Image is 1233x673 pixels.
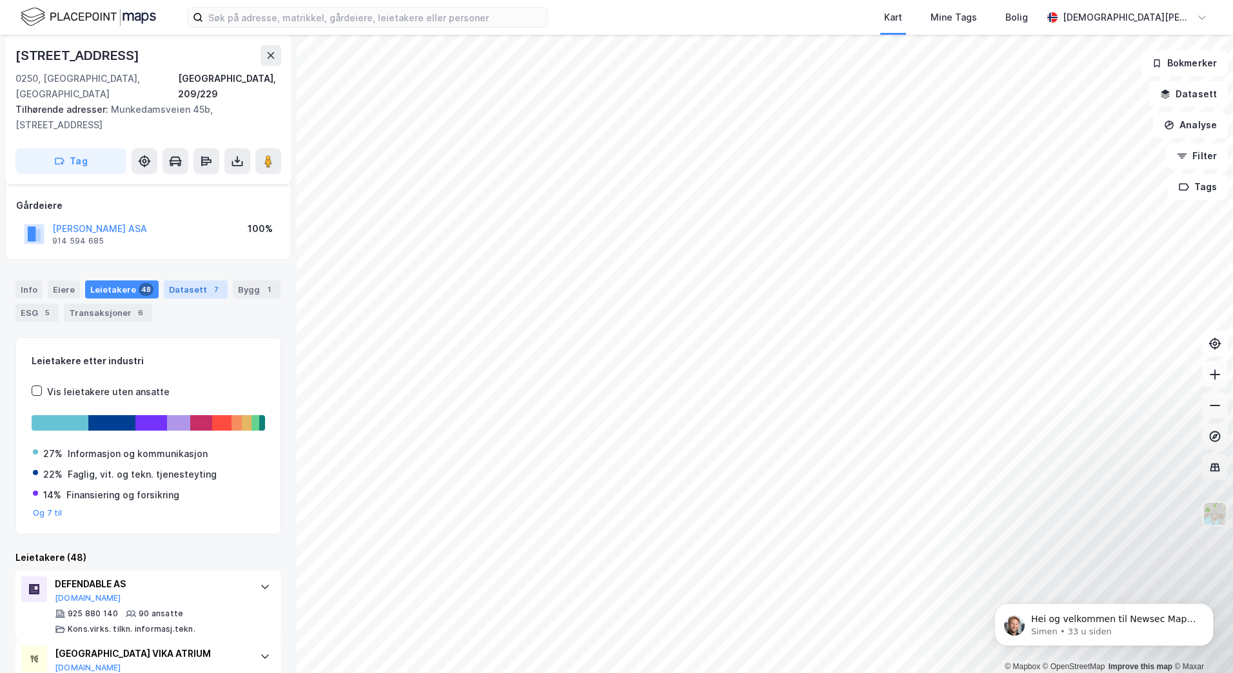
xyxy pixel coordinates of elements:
div: Finansiering og forsikring [66,487,179,503]
button: [DOMAIN_NAME] [55,593,121,603]
div: 925 880 140 [68,609,118,619]
iframe: Intercom notifications melding [975,576,1233,667]
div: Mine Tags [931,10,977,25]
div: Kart [884,10,902,25]
button: Filter [1166,143,1228,169]
button: Og 7 til [33,508,63,518]
button: [DOMAIN_NAME] [55,663,121,673]
button: Tag [15,148,126,174]
div: Eiere [48,280,80,298]
a: Improve this map [1109,662,1172,671]
div: [DEMOGRAPHIC_DATA][PERSON_NAME] [1063,10,1192,25]
div: 14% [43,487,61,503]
div: Leietakere etter industri [32,353,265,369]
div: Vis leietakere uten ansatte [47,384,170,400]
div: ESG [15,304,59,322]
button: Analyse [1153,112,1228,138]
span: Tilhørende adresser: [15,104,111,115]
div: Faglig, vit. og tekn. tjenesteyting [68,467,217,482]
div: Leietakere (48) [15,550,281,565]
button: Datasett [1149,81,1228,107]
div: 6 [134,306,147,319]
div: Bygg [233,280,281,298]
input: Søk på adresse, matrikkel, gårdeiere, leietakere eller personer [203,8,547,27]
div: 27% [43,446,63,462]
div: Leietakere [85,280,159,298]
div: [STREET_ADDRESS] [15,45,142,66]
div: 0250, [GEOGRAPHIC_DATA], [GEOGRAPHIC_DATA] [15,71,178,102]
a: Mapbox [1005,662,1040,671]
div: 7 [210,283,222,296]
div: 5 [41,306,54,319]
div: [GEOGRAPHIC_DATA], 209/229 [178,71,281,102]
div: 914 594 685 [52,236,104,246]
div: DEFENDABLE AS [55,576,247,592]
div: 1 [262,283,275,296]
div: 22% [43,467,63,482]
div: 100% [248,221,273,237]
div: [GEOGRAPHIC_DATA] VIKA ATRIUM [55,646,247,661]
button: Bokmerker [1141,50,1228,76]
div: 48 [139,283,153,296]
div: Gårdeiere [16,198,281,213]
div: Informasjon og kommunikasjon [68,446,208,462]
div: Transaksjoner [64,304,152,322]
div: Kons.virks. tilkn. informasj.tekn. [68,624,195,634]
img: Z [1203,502,1227,526]
div: Munkedamsveien 45b, [STREET_ADDRESS] [15,102,271,133]
div: Datasett [164,280,228,298]
div: 90 ansatte [139,609,183,619]
div: Bolig [1005,10,1028,25]
a: OpenStreetMap [1043,662,1105,671]
button: Tags [1168,174,1228,200]
img: logo.f888ab2527a4732fd821a326f86c7f29.svg [21,6,156,28]
div: Info [15,280,43,298]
